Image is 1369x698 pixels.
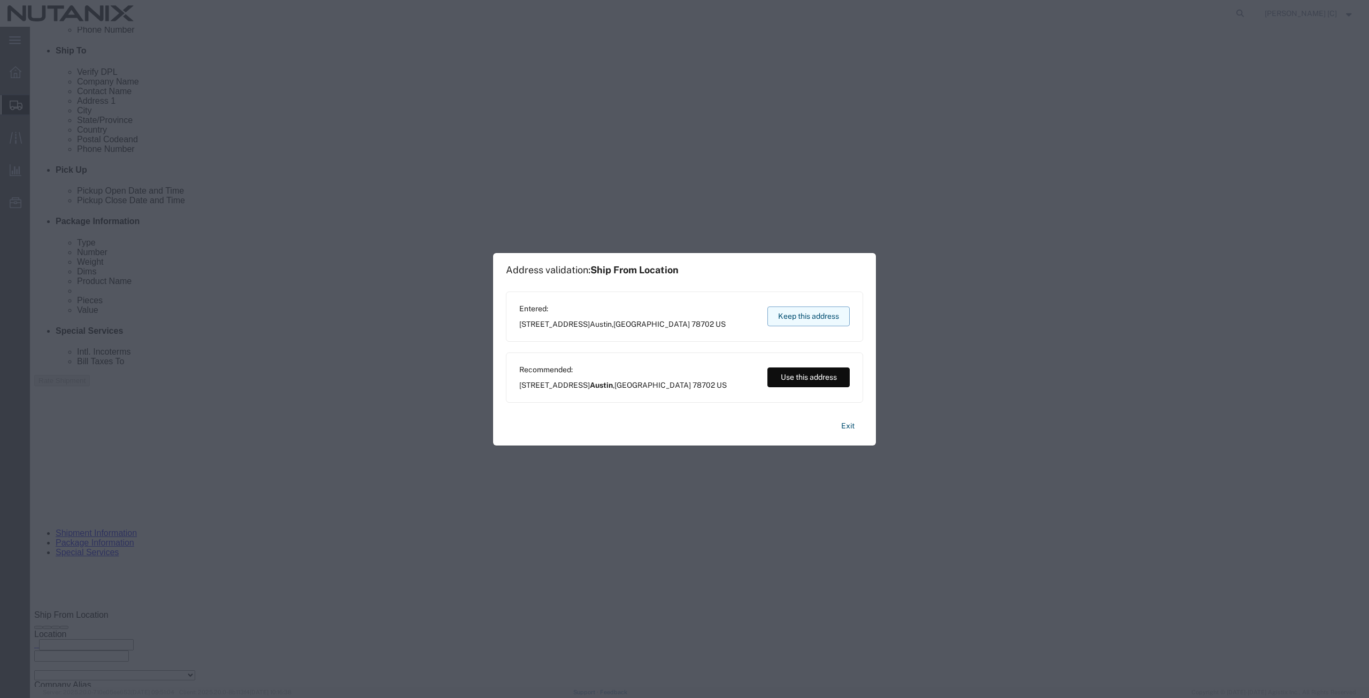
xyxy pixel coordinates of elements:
button: Use this address [767,367,850,387]
span: 78702 [691,320,714,328]
button: Keep this address [767,306,850,326]
span: US [717,381,727,389]
span: [GEOGRAPHIC_DATA] [613,320,690,328]
span: 78702 [693,381,715,389]
span: Recommended: [519,364,727,375]
span: Austin [590,320,612,328]
span: Austin [590,381,613,389]
span: US [716,320,726,328]
button: Exit [833,417,863,435]
span: Entered: [519,303,726,315]
span: Ship From Location [590,264,679,275]
span: [GEOGRAPHIC_DATA] [614,381,691,389]
h1: Address validation: [506,264,679,276]
span: [STREET_ADDRESS] , [519,380,727,391]
span: [STREET_ADDRESS] , [519,319,726,330]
